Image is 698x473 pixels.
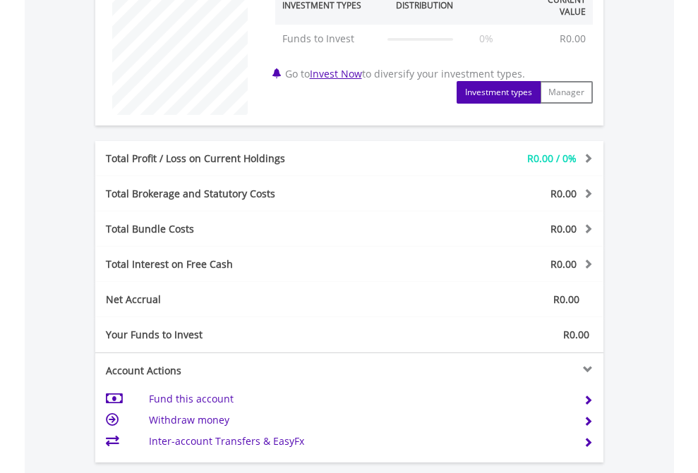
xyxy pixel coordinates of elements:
[95,364,349,378] div: Account Actions
[460,25,513,53] td: 0%
[149,431,566,452] td: Inter-account Transfers & EasyFx
[550,187,577,200] span: R0.00
[553,293,579,306] span: R0.00
[550,257,577,271] span: R0.00
[149,410,566,431] td: Withdraw money
[149,388,566,410] td: Fund this account
[95,293,392,307] div: Net Accrual
[540,81,593,104] button: Manager
[95,328,349,342] div: Your Funds to Invest
[95,222,392,236] div: Total Bundle Costs
[457,81,541,104] button: Investment types
[310,67,362,80] a: Invest Now
[553,25,593,53] td: R0.00
[527,152,577,165] span: R0.00 / 0%
[550,222,577,235] span: R0.00
[563,328,589,341] span: R0.00
[95,187,392,201] div: Total Brokerage and Statutory Costs
[275,25,381,53] td: Funds to Invest
[95,152,392,166] div: Total Profit / Loss on Current Holdings
[95,257,392,271] div: Total Interest on Free Cash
